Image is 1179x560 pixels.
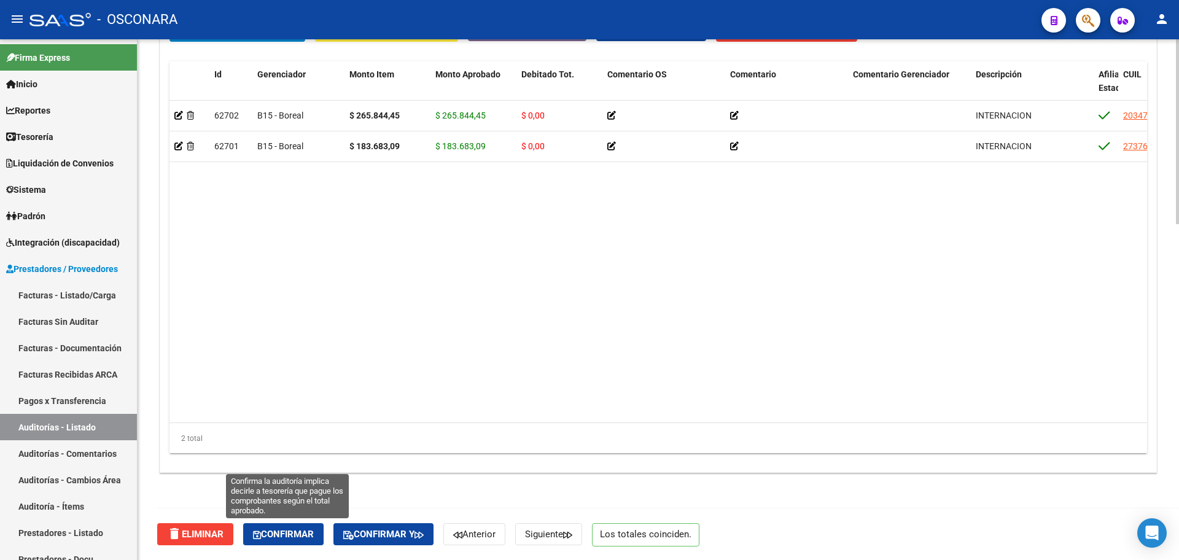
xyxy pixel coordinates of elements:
[435,111,486,120] span: $ 265.844,45
[209,61,252,115] datatable-header-cell: Id
[214,69,222,79] span: Id
[167,526,182,541] mat-icon: delete
[525,529,572,540] span: Siguiente
[6,51,70,64] span: Firma Express
[349,111,400,120] strong: $ 265.844,45
[6,130,53,144] span: Tesorería
[976,141,1032,151] span: INTERNACION
[343,529,424,540] span: Confirmar y
[6,183,46,196] span: Sistema
[1123,69,1142,79] span: CUIL
[257,111,303,120] span: B15 - Boreal
[214,141,239,151] span: 62701
[971,61,1094,115] datatable-header-cell: Descripción
[443,523,505,545] button: Anterior
[976,111,1032,120] span: INTERNACION
[725,61,848,115] datatable-header-cell: Comentario
[453,529,496,540] span: Anterior
[976,69,1022,79] span: Descripción
[1137,518,1167,548] div: Open Intercom Messenger
[1154,12,1169,26] mat-icon: person
[607,69,667,79] span: Comentario OS
[253,529,314,540] span: Confirmar
[97,6,177,33] span: - OSCONARA
[516,61,602,115] datatable-header-cell: Debitado Tot.
[6,209,45,223] span: Padrón
[1123,141,1177,151] span: 27376154659
[344,61,430,115] datatable-header-cell: Monto Item
[257,141,303,151] span: B15 - Boreal
[730,69,776,79] span: Comentario
[252,61,344,115] datatable-header-cell: Gerenciador
[435,69,500,79] span: Monto Aprobado
[602,61,725,115] datatable-header-cell: Comentario OS
[6,104,50,117] span: Reportes
[6,157,114,170] span: Liquidación de Convenios
[430,61,516,115] datatable-header-cell: Monto Aprobado
[157,523,233,545] button: Eliminar
[1123,111,1177,120] span: 20347499790
[1094,61,1118,115] datatable-header-cell: Afiliado Estado
[6,77,37,91] span: Inicio
[6,262,118,276] span: Prestadores / Proveedores
[521,69,574,79] span: Debitado Tot.
[592,523,699,546] p: Los totales coinciden.
[349,69,394,79] span: Monto Item
[848,61,971,115] datatable-header-cell: Comentario Gerenciador
[169,423,1147,454] div: 2 total
[333,523,434,545] button: Confirmar y
[521,111,545,120] span: $ 0,00
[167,529,224,540] span: Eliminar
[10,12,25,26] mat-icon: menu
[349,141,400,151] strong: $ 183.683,09
[1099,69,1129,93] span: Afiliado Estado
[257,69,306,79] span: Gerenciador
[6,236,120,249] span: Integración (discapacidad)
[435,141,486,151] span: $ 183.683,09
[515,523,582,545] button: Siguiente
[214,111,239,120] span: 62702
[521,141,545,151] span: $ 0,00
[243,523,324,545] button: Confirmar
[853,69,949,79] span: Comentario Gerenciador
